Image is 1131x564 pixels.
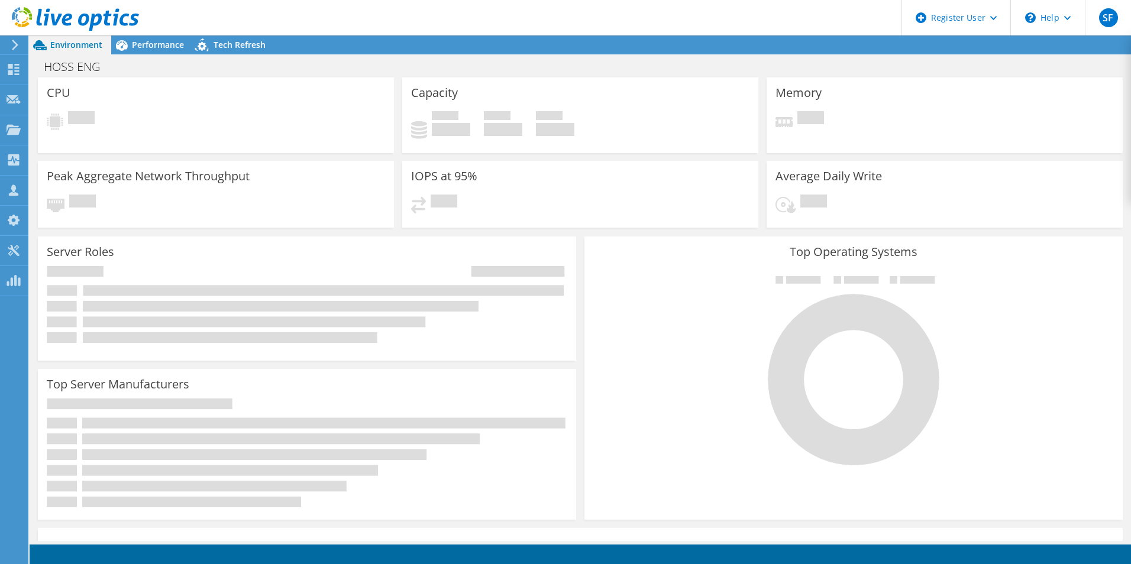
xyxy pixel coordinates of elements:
[411,170,477,183] h3: IOPS at 95%
[593,245,1114,258] h3: Top Operating Systems
[132,39,184,50] span: Performance
[484,123,522,136] h4: 0 GiB
[800,195,827,210] span: Pending
[47,245,114,258] h3: Server Roles
[1025,12,1036,23] svg: \n
[432,123,470,136] h4: 0 GiB
[484,111,510,123] span: Free
[47,170,250,183] h3: Peak Aggregate Network Throughput
[797,111,824,127] span: Pending
[431,195,457,210] span: Pending
[775,170,882,183] h3: Average Daily Write
[68,111,95,127] span: Pending
[411,86,458,99] h3: Capacity
[536,123,574,136] h4: 0 GiB
[47,378,189,391] h3: Top Server Manufacturers
[432,111,458,123] span: Used
[69,195,96,210] span: Pending
[38,60,118,73] h1: HOSS ENG
[50,39,102,50] span: Environment
[536,111,563,123] span: Total
[775,86,822,99] h3: Memory
[214,39,266,50] span: Tech Refresh
[1099,8,1118,27] span: SF
[47,86,70,99] h3: CPU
